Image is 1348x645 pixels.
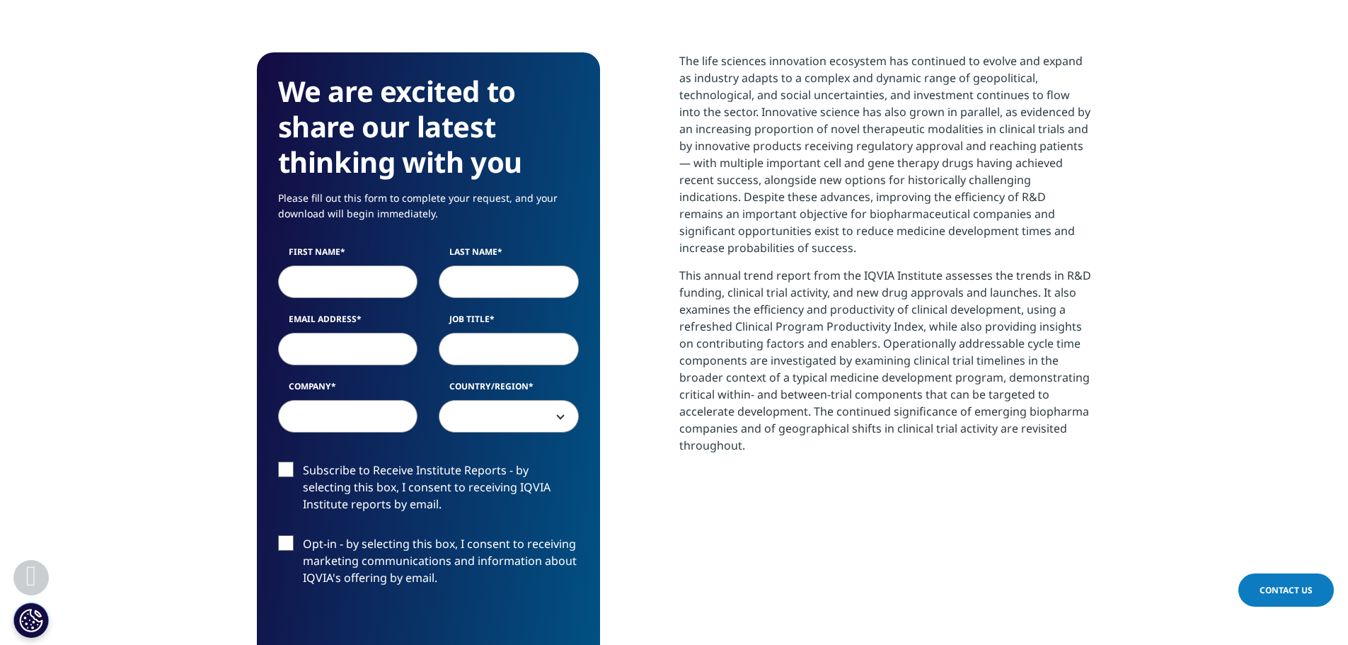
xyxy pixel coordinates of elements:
[439,380,579,400] label: Country/Region
[278,313,418,333] label: Email Address
[278,246,418,266] label: First Name
[1238,573,1334,607] a: Contact Us
[439,313,579,333] label: Job Title
[679,267,1092,464] p: This annual trend report from the IQVIA Institute assesses the trends in R&D funding, clinical tr...
[278,74,579,180] h3: We are excited to share our latest thinking with you
[278,535,579,594] label: Opt-in - by selecting this box, I consent to receiving marketing communications and information a...
[278,380,418,400] label: Company
[1260,584,1313,596] span: Contact Us
[679,52,1092,267] p: The life sciences innovation ecosystem has continued to evolve and expand as industry adapts to a...
[278,462,579,520] label: Subscribe to Receive Institute Reports - by selecting this box, I consent to receiving IQVIA Inst...
[278,190,579,232] p: Please fill out this form to complete your request, and your download will begin immediately.
[439,246,579,266] label: Last Name
[13,603,49,638] button: Cookie Settings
